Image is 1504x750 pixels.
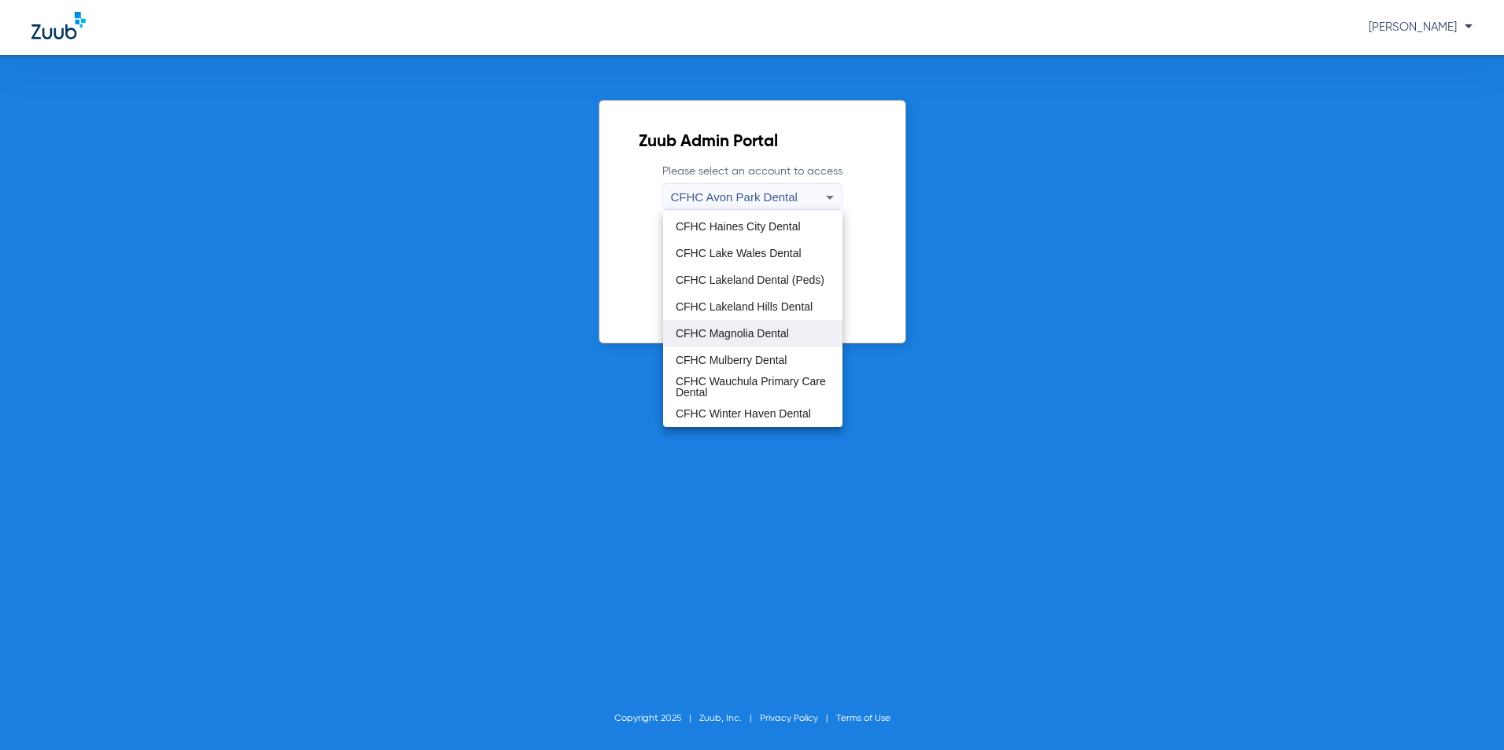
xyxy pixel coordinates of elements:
[676,221,801,232] span: CFHC Haines City Dental
[676,376,830,398] span: CFHC Wauchula Primary Care Dental
[676,301,813,312] span: CFHC Lakeland Hills Dental
[1425,675,1504,750] iframe: Chat Widget
[676,408,811,419] span: CFHC Winter Haven Dental
[676,248,802,259] span: CFHC Lake Wales Dental
[676,355,787,366] span: CFHC Mulberry Dental
[676,274,824,285] span: CFHC Lakeland Dental (Peds)
[676,328,789,339] span: CFHC Magnolia Dental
